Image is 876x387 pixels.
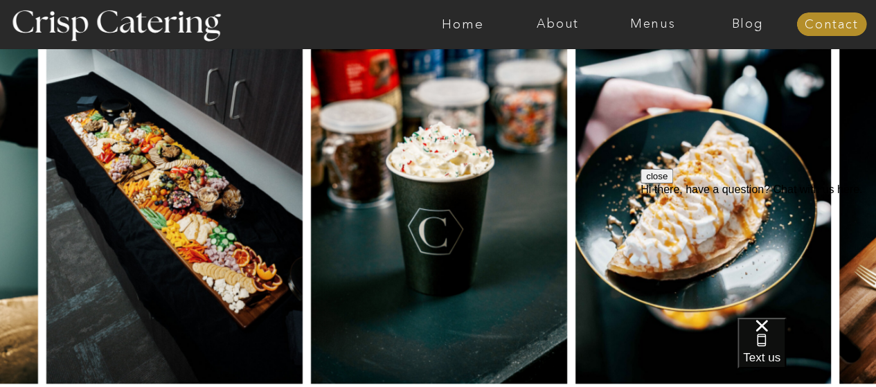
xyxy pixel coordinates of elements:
[510,17,605,31] a: About
[796,18,866,32] a: Contact
[738,318,876,387] iframe: podium webchat widget bubble
[700,17,795,31] a: Blog
[605,17,700,31] a: Menus
[641,169,876,335] iframe: podium webchat widget prompt
[415,17,510,31] a: Home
